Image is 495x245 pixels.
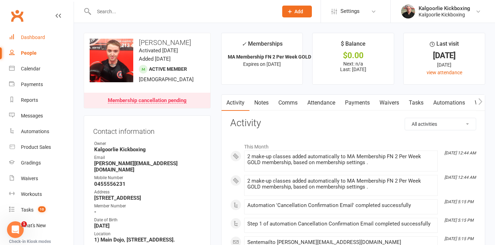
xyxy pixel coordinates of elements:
[8,7,26,24] a: Clubworx
[9,30,74,45] a: Dashboard
[139,76,194,83] span: [DEMOGRAPHIC_DATA]
[230,139,476,151] li: This Month
[94,140,201,147] div: Owner
[247,178,435,190] div: 2 make-up classes added automatically to MA Membership FN 2 Per Week GOLD membership, based on me...
[149,66,187,72] span: Active member
[427,70,462,75] a: view attendance
[94,146,201,153] strong: Kalgoorlie Kickboxing
[243,61,281,67] span: Expires on [DATE]
[9,155,74,171] a: Gradings
[21,113,43,118] div: Messages
[242,39,283,52] div: Memberships
[94,203,201,209] div: Member Number
[410,52,479,59] div: [DATE]
[21,191,42,197] div: Workouts
[21,221,27,227] span: 1
[444,199,473,204] i: [DATE] 5:15 PM
[90,39,205,46] h3: [PERSON_NAME]
[404,95,428,111] a: Tasks
[94,231,201,237] div: Location
[401,5,415,18] img: thumb_image1664779456.png
[94,160,201,173] strong: [PERSON_NAME][EMAIL_ADDRESS][DOMAIN_NAME]
[419,5,470,12] div: Kalgoorlie Kickboxing
[139,56,171,62] time: Added [DATE]
[9,124,74,139] a: Automations
[9,92,74,108] a: Reports
[94,154,201,161] div: Email
[444,218,473,223] i: [DATE] 5:15 PM
[21,160,41,166] div: Gradings
[94,189,201,196] div: Address
[21,35,45,40] div: Dashboard
[21,223,46,228] div: What's New
[282,6,312,17] button: Add
[430,39,459,52] div: Last visit
[21,50,37,56] div: People
[21,129,49,134] div: Automations
[249,95,273,111] a: Notes
[21,176,38,181] div: Waivers
[94,181,201,187] strong: 0455556231
[230,118,476,129] h3: Activity
[9,171,74,186] a: Waivers
[94,237,201,243] strong: 1) Main Dojo, [STREET_ADDRESS].
[94,175,201,181] div: Mobile Number
[319,61,388,72] p: Next: n/a Last: [DATE]
[273,95,302,111] a: Comms
[242,41,246,47] i: ✓
[247,221,435,227] div: Step 1 of automation Cancellation Confirmation Email completed successfully
[9,45,74,61] a: People
[228,54,311,60] strong: MA Membership FN 2 Per Week GOLD
[90,39,133,82] img: image1746184371.png
[247,202,435,208] div: Automation 'Cancellation Confirmation Email' completed successfully
[21,144,51,150] div: Product Sales
[375,95,404,111] a: Waivers
[419,12,470,18] div: Kalgoorlie Kickboxing
[139,47,178,54] time: Activated [DATE]
[428,95,470,111] a: Automations
[9,77,74,92] a: Payments
[94,223,201,229] strong: [DATE]
[410,61,479,69] div: [DATE]
[108,98,187,104] div: Membership cancellation pending
[9,218,74,233] a: What's New
[9,139,74,155] a: Product Sales
[38,206,46,212] span: 10
[444,175,476,180] i: [DATE] 12:44 AM
[9,186,74,202] a: Workouts
[340,3,360,19] span: Settings
[340,95,375,111] a: Payments
[21,207,33,213] div: Tasks
[93,125,201,135] h3: Contact information
[94,195,201,201] strong: [STREET_ADDRESS]
[9,61,74,77] a: Calendar
[9,108,74,124] a: Messages
[21,82,43,87] div: Payments
[302,95,340,111] a: Attendance
[294,9,303,14] span: Add
[9,202,74,218] a: Tasks 10
[341,39,366,52] div: $ Balance
[7,221,24,238] iframe: Intercom live chat
[247,154,435,166] div: 2 make-up classes added automatically to MA Membership FN 2 Per Week GOLD membership, based on me...
[94,209,201,215] strong: -
[92,7,273,16] input: Search...
[319,52,388,59] div: $0.00
[222,95,249,111] a: Activity
[21,66,40,71] div: Calendar
[444,151,476,155] i: [DATE] 12:44 AM
[94,217,201,223] div: Date of Birth
[444,236,473,241] i: [DATE] 5:15 PM
[21,97,38,103] div: Reports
